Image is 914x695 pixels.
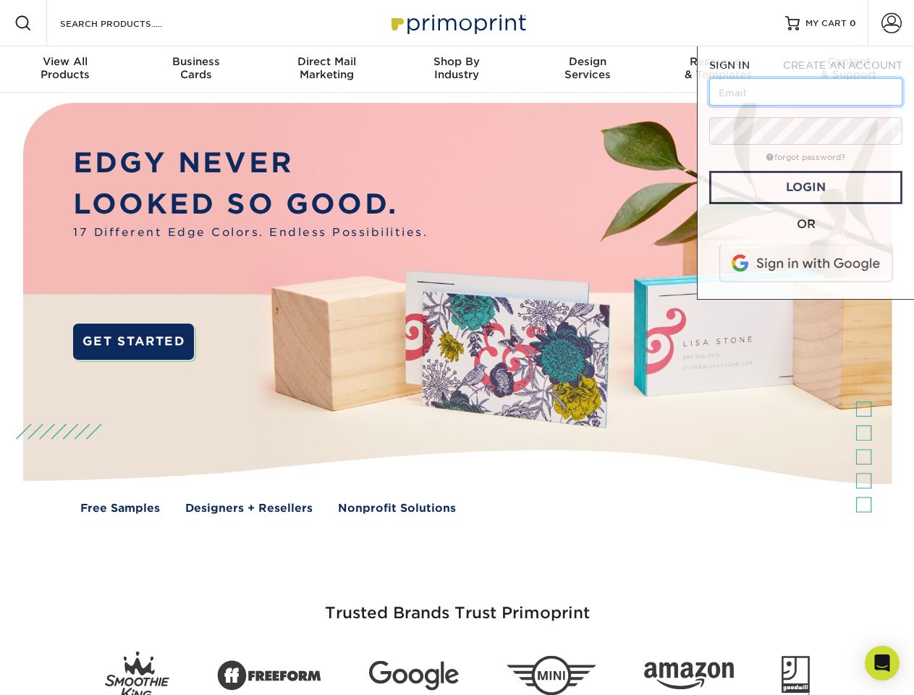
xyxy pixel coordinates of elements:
[338,500,456,517] a: Nonprofit Solutions
[392,55,522,81] div: Industry
[805,17,847,30] span: MY CART
[73,143,428,184] p: EDGY NEVER
[261,46,392,93] a: Direct MailMarketing
[709,59,750,71] span: SIGN IN
[369,661,459,691] img: Google
[4,651,123,690] iframe: Google Customer Reviews
[392,55,522,68] span: Shop By
[73,184,428,225] p: LOOKED SO GOOD.
[130,55,261,81] div: Cards
[766,153,845,162] a: forgot password?
[653,55,783,68] span: Resources
[385,7,530,38] img: Primoprint
[782,656,810,695] img: Goodwill
[522,55,653,81] div: Services
[130,46,261,93] a: BusinessCards
[709,78,902,106] input: Email
[185,500,313,517] a: Designers + Resellers
[34,569,881,640] h3: Trusted Brands Trust Primoprint
[653,46,783,93] a: Resources& Templates
[783,59,902,71] span: CREATE AN ACCOUNT
[392,46,522,93] a: Shop ByIndustry
[709,216,902,233] div: OR
[73,324,194,360] a: GET STARTED
[261,55,392,68] span: Direct Mail
[59,14,200,32] input: SEARCH PRODUCTS.....
[261,55,392,81] div: Marketing
[522,55,653,68] span: Design
[865,646,900,681] div: Open Intercom Messenger
[709,171,902,204] a: Login
[522,46,653,93] a: DesignServices
[130,55,261,68] span: Business
[80,500,160,517] a: Free Samples
[653,55,783,81] div: & Templates
[644,662,734,690] img: Amazon
[73,224,428,241] span: 17 Different Edge Colors. Endless Possibilities.
[850,18,856,28] span: 0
